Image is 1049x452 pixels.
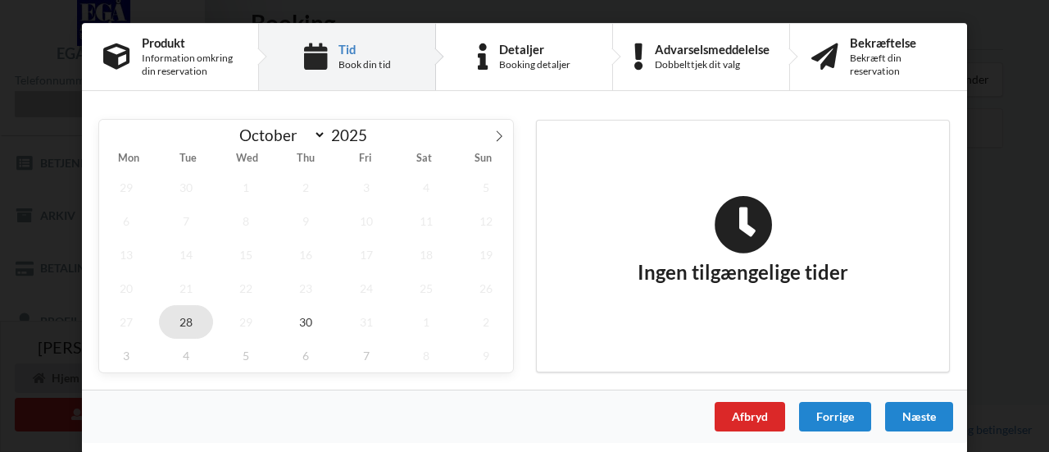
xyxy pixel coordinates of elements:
div: Detaljer [499,43,570,56]
span: October 3, 2025 [339,171,393,204]
span: October 5, 2025 [459,171,513,204]
span: November 6, 2025 [279,339,334,372]
span: October 14, 2025 [159,238,213,272]
input: Year [326,126,380,144]
span: November 5, 2025 [219,339,273,372]
span: November 4, 2025 [159,339,213,372]
div: Information omkring din reservation [142,52,237,78]
h2: Ingen tilgængelige tider [638,195,848,285]
span: October 17, 2025 [339,238,393,272]
div: Booking detaljer [499,58,570,71]
span: October 16, 2025 [279,238,334,272]
div: Næste [885,402,953,431]
span: October 7, 2025 [159,204,213,238]
span: October 11, 2025 [399,204,453,238]
span: November 8, 2025 [399,339,453,372]
span: October 19, 2025 [459,238,513,272]
span: November 9, 2025 [459,339,513,372]
span: October 25, 2025 [399,272,453,305]
span: October 21, 2025 [159,272,213,305]
span: Wed [217,153,276,164]
div: Book din tid [338,58,391,71]
span: October 28, 2025 [159,305,213,339]
span: October 2, 2025 [279,171,334,204]
span: October 10, 2025 [339,204,393,238]
span: November 2, 2025 [459,305,513,339]
span: Mon [99,153,158,164]
span: Tue [158,153,217,164]
select: Month [232,125,327,145]
span: November 3, 2025 [99,339,153,372]
span: October 20, 2025 [99,272,153,305]
span: October 22, 2025 [219,272,273,305]
span: September 30, 2025 [159,171,213,204]
span: October 27, 2025 [99,305,153,339]
div: Afbryd [715,402,785,431]
span: October 18, 2025 [399,238,453,272]
span: October 6, 2025 [99,204,153,238]
span: October 26, 2025 [459,272,513,305]
span: Sat [395,153,454,164]
div: Dobbelttjek dit valg [655,58,770,71]
div: Bekræftelse [850,36,946,49]
div: Tid [338,43,391,56]
span: November 7, 2025 [339,339,393,372]
span: October 8, 2025 [219,204,273,238]
span: October 4, 2025 [399,171,453,204]
div: Forrige [799,402,871,431]
span: October 24, 2025 [339,272,393,305]
span: October 29, 2025 [219,305,273,339]
span: November 1, 2025 [399,305,453,339]
span: Thu [276,153,335,164]
span: October 30, 2025 [279,305,334,339]
span: October 31, 2025 [339,305,393,339]
span: October 1, 2025 [219,171,273,204]
div: Bekræft din reservation [850,52,946,78]
span: October 13, 2025 [99,238,153,272]
div: Advarselsmeddelelse [655,43,770,56]
span: October 12, 2025 [459,204,513,238]
div: Produkt [142,36,237,49]
span: October 23, 2025 [279,272,334,305]
span: Fri [336,153,395,164]
span: September 29, 2025 [99,171,153,204]
span: October 9, 2025 [279,204,334,238]
span: Sun [454,153,513,164]
span: October 15, 2025 [219,238,273,272]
